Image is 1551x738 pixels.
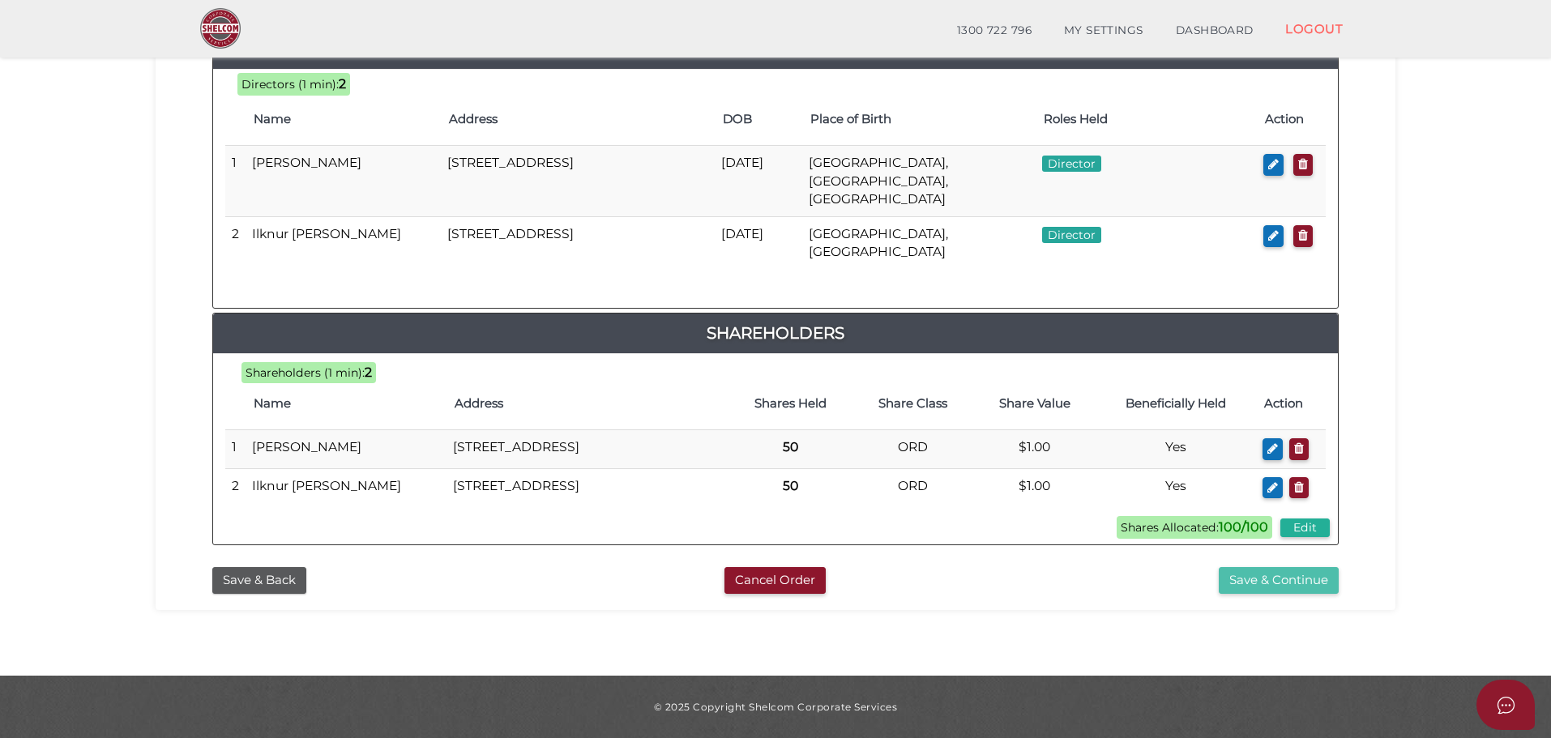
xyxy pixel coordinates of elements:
[446,468,729,506] td: [STREET_ADDRESS]
[1476,680,1535,730] button: Open asap
[1219,567,1339,594] button: Save & Continue
[802,146,1036,217] td: [GEOGRAPHIC_DATA], [GEOGRAPHIC_DATA], [GEOGRAPHIC_DATA]
[225,217,246,270] td: 2
[449,113,707,126] h4: Address
[365,365,372,380] b: 2
[715,217,802,270] td: [DATE]
[168,700,1383,714] div: © 2025 Copyright Shelcom Corporate Services
[1096,468,1257,506] td: Yes
[1280,518,1330,537] button: Edit
[446,430,729,469] td: [STREET_ADDRESS]
[1160,15,1270,47] a: DASHBOARD
[225,468,246,506] td: 2
[860,397,965,411] h4: Share Class
[1096,430,1257,469] td: Yes
[225,146,246,217] td: 1
[254,113,433,126] h4: Name
[455,397,721,411] h4: Address
[852,430,973,469] td: ORD
[974,430,1096,469] td: $1.00
[246,365,365,380] span: Shareholders (1 min):
[1265,113,1318,126] h4: Action
[246,430,446,469] td: [PERSON_NAME]
[974,468,1096,506] td: $1.00
[852,468,973,506] td: ORD
[1219,519,1268,535] b: 100/100
[982,397,1087,411] h4: Share Value
[246,217,441,270] td: Ilknur [PERSON_NAME]
[1048,15,1160,47] a: MY SETTINGS
[1269,12,1359,45] a: LOGOUT
[1042,227,1101,243] span: Director
[1104,397,1249,411] h4: Beneficially Held
[810,113,1028,126] h4: Place of Birth
[1042,156,1101,172] span: Director
[225,430,246,469] td: 1
[339,76,346,92] b: 2
[241,77,339,92] span: Directors (1 min):
[441,146,715,217] td: [STREET_ADDRESS]
[254,397,438,411] h4: Name
[737,397,844,411] h4: Shares Held
[783,439,798,454] b: 50
[246,468,446,506] td: Ilknur [PERSON_NAME]
[213,320,1338,346] a: Shareholders
[802,217,1036,270] td: [GEOGRAPHIC_DATA], [GEOGRAPHIC_DATA]
[212,567,306,594] button: Save & Back
[715,146,802,217] td: [DATE]
[246,146,441,217] td: [PERSON_NAME]
[723,113,794,126] h4: DOB
[1044,113,1249,126] h4: Roles Held
[724,567,826,594] button: Cancel Order
[783,478,798,493] b: 50
[941,15,1048,47] a: 1300 722 796
[1117,516,1272,539] span: Shares Allocated:
[1264,397,1318,411] h4: Action
[441,217,715,270] td: [STREET_ADDRESS]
